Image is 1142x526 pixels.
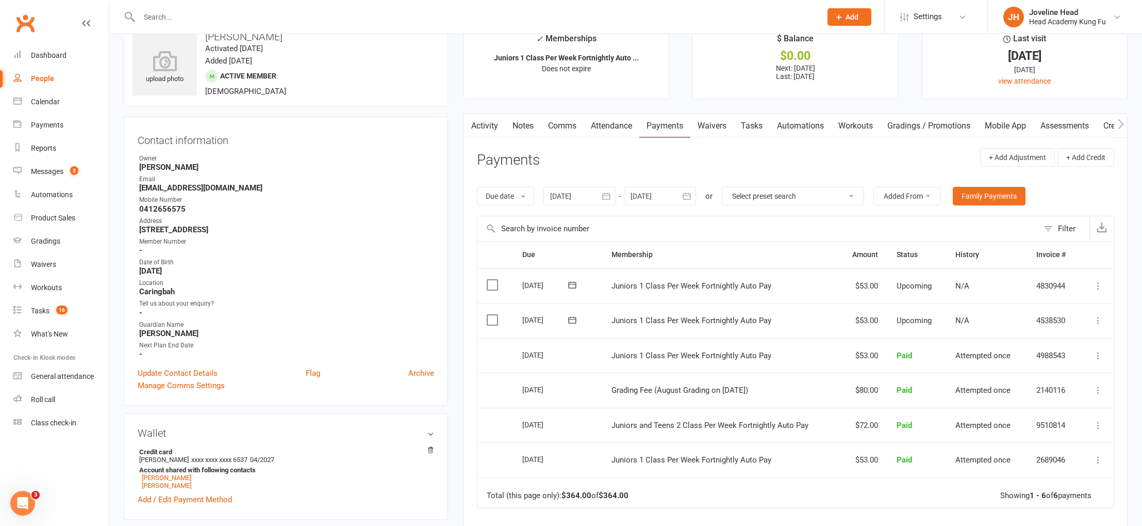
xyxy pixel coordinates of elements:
span: Grading Fee (August Grading on [DATE]) [611,386,748,395]
th: Due [513,242,602,268]
a: Reports [13,137,109,160]
strong: - [139,349,434,359]
div: [DATE] [522,277,570,293]
span: Paid [897,421,912,430]
a: Activity [464,114,505,138]
h3: [PERSON_NAME] [133,31,439,42]
strong: Caringbah [139,287,434,296]
span: Does not expire [542,65,591,73]
div: General attendance [31,372,94,380]
a: Dashboard [13,44,109,67]
span: 3 [31,491,40,499]
td: 4830944 [1027,268,1080,304]
div: Automations [31,190,73,199]
strong: [EMAIL_ADDRESS][DOMAIN_NAME] [139,183,434,193]
a: Flag [306,367,320,379]
div: Waivers [31,260,56,268]
div: or [705,190,713,202]
strong: - [139,308,434,317]
span: Juniors 1 Class Per Week Fortnightly Auto Pay [611,351,771,360]
th: Amount [839,242,887,268]
button: + Add Credit [1057,148,1114,167]
a: Waivers [13,253,109,276]
div: Tasks [31,307,49,315]
div: Guardian Name [139,320,434,330]
td: $53.00 [839,442,887,477]
a: Workouts [831,114,880,138]
div: Calendar [31,98,60,106]
td: 2140116 [1027,373,1080,408]
div: Member Number [139,237,434,247]
div: What's New [31,330,68,338]
i: ✓ [536,34,543,44]
th: History [946,242,1027,268]
li: [PERSON_NAME] [138,447,434,491]
a: Automations [770,114,831,138]
a: Roll call [13,388,109,411]
th: Status [887,242,946,268]
div: Total (this page only): of [487,491,628,500]
span: Settings [914,5,942,28]
a: Attendance [584,114,639,138]
span: Attempted once [955,351,1011,360]
div: $ Balance [777,32,814,51]
div: Head Academy Kung Fu [1029,17,1106,26]
span: Paid [897,351,912,360]
a: Manage Comms Settings [138,379,225,392]
a: Assessments [1033,114,1096,138]
h3: Payments [477,152,540,168]
h3: Contact information [138,131,434,146]
button: Add [827,8,871,26]
div: JH [1003,7,1024,27]
div: Mobile Number [139,195,434,205]
strong: [PERSON_NAME] [139,329,434,338]
div: Showing of payments [1000,491,1091,500]
th: Membership [602,242,838,268]
div: Reports [31,144,56,152]
a: Update Contact Details [138,367,218,379]
td: $80.00 [839,373,887,408]
iframe: Intercom live chat [10,491,35,516]
strong: 1 - 6 [1030,491,1046,500]
span: Juniors 1 Class Per Week Fortnightly Auto Pay [611,281,771,291]
span: Juniors 1 Class Per Week Fortnightly Auto Pay [611,316,771,325]
input: Search... [136,10,814,24]
div: Roll call [31,395,55,404]
input: Search by invoice number [477,216,1038,241]
div: Owner [139,154,434,164]
h3: Wallet [138,427,434,439]
div: Email [139,174,434,184]
strong: Credit card [139,448,429,456]
a: Product Sales [13,206,109,230]
div: Dashboard [31,51,67,59]
td: 9510814 [1027,408,1080,443]
span: 04/2027 [250,456,274,464]
div: Location [139,278,434,288]
span: N/A [955,316,969,325]
td: 2689046 [1027,442,1080,477]
div: Address [139,216,434,226]
div: Memberships [536,32,597,51]
div: People [31,74,54,83]
a: Payments [639,114,690,138]
div: Next Plan End Date [139,341,434,350]
div: Payments [31,121,63,129]
span: Juniors and Teens 2 Class Per Week Fortnightly Auto Pay [611,421,808,430]
a: Tasks 16 [13,299,109,323]
a: Messages 3 [13,160,109,183]
span: N/A [955,281,969,291]
strong: $364.00 [599,491,628,500]
span: Attempted once [955,455,1011,465]
strong: Juniors 1 Class Per Week Fortnightly Auto ... [494,54,639,62]
strong: [PERSON_NAME] [139,163,434,172]
div: Filter [1058,222,1075,235]
a: Calendar [13,90,109,114]
a: Workouts [13,276,109,299]
span: Active member [220,72,276,80]
a: Clubworx [12,10,38,36]
a: Add / Edit Payment Method [138,493,232,506]
div: [DATE] [522,347,570,363]
span: 16 [56,306,68,314]
div: Gradings [31,237,60,245]
div: Workouts [31,283,62,292]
